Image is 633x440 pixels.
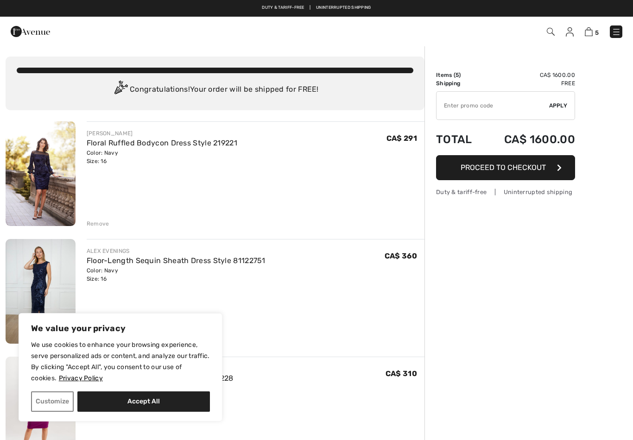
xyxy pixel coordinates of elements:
[483,124,575,155] td: CA$ 1600.00
[436,71,483,79] td: Items ( )
[456,72,459,78] span: 5
[31,391,74,412] button: Customize
[19,313,222,421] div: We value your privacy
[11,26,50,35] a: 1ère Avenue
[87,247,266,255] div: ALEX EVENINGS
[436,124,483,155] td: Total
[547,28,555,36] img: Search
[566,27,574,37] img: My Info
[87,266,266,283] div: Color: Navy Size: 16
[436,155,575,180] button: Proceed to Checkout
[87,256,266,265] a: Floor-Length Sequin Sheath Dress Style 81122751
[436,79,483,88] td: Shipping
[6,121,76,226] img: Floral Ruffled Bodycon Dress Style 219221
[585,26,599,37] a: 5
[31,339,210,384] p: We use cookies to enhance your browsing experience, serve personalized ads or content, and analyz...
[87,138,237,147] a: Floral Ruffled Bodycon Dress Style 219221
[87,129,237,138] div: [PERSON_NAME]
[483,79,575,88] td: Free
[17,81,413,99] div: Congratulations! Your order will be shipped for FREE!
[77,391,210,412] button: Accept All
[437,92,549,119] input: Promo code
[386,134,417,143] span: CA$ 291
[31,323,210,334] p: We value your privacy
[58,374,103,383] a: Privacy Policy
[6,239,76,344] img: Floor-Length Sequin Sheath Dress Style 81122751
[585,27,593,36] img: Shopping Bag
[87,220,109,228] div: Remove
[11,22,50,41] img: 1ère Avenue
[111,81,130,99] img: Congratulation2.svg
[549,101,568,110] span: Apply
[385,251,417,260] span: CA$ 360
[483,71,575,79] td: CA$ 1600.00
[87,149,237,165] div: Color: Navy Size: 16
[386,369,417,378] span: CA$ 310
[612,27,621,37] img: Menu
[436,188,575,196] div: Duty & tariff-free | Uninterrupted shipping
[595,29,599,36] span: 5
[461,163,546,172] span: Proceed to Checkout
